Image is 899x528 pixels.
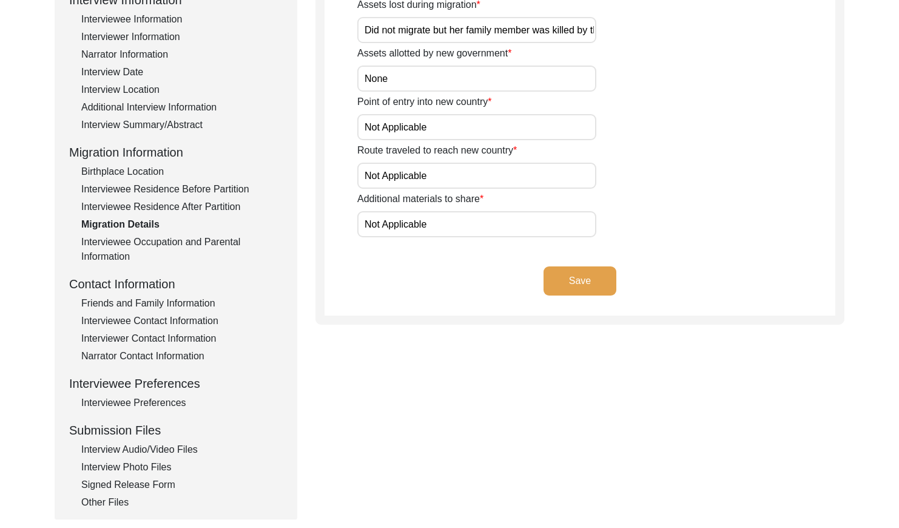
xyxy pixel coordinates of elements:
[81,235,283,264] div: Interviewee Occupation and Parental Information
[69,275,283,293] div: Contact Information
[81,495,283,510] div: Other Files
[81,30,283,44] div: Interviewer Information
[357,143,517,158] label: Route traveled to reach new country
[81,331,283,346] div: Interviewer Contact Information
[81,442,283,457] div: Interview Audio/Video Files
[81,47,283,62] div: Narrator Information
[81,478,283,492] div: Signed Release Form
[81,182,283,197] div: Interviewee Residence Before Partition
[69,421,283,439] div: Submission Files
[81,164,283,179] div: Birthplace Location
[544,266,616,296] button: Save
[81,396,283,410] div: Interviewee Preferences
[81,118,283,132] div: Interview Summary/Abstract
[357,192,483,206] label: Additional materials to share
[81,100,283,115] div: Additional Interview Information
[81,296,283,311] div: Friends and Family Information
[81,217,283,232] div: Migration Details
[69,143,283,161] div: Migration Information
[81,314,283,328] div: Interviewee Contact Information
[81,460,283,475] div: Interview Photo Files
[357,95,491,109] label: Point of entry into new country
[81,83,283,97] div: Interview Location
[357,46,511,61] label: Assets allotted by new government
[81,200,283,214] div: Interviewee Residence After Partition
[81,65,283,80] div: Interview Date
[69,374,283,393] div: Interviewee Preferences
[81,12,283,27] div: Interviewee Information
[81,349,283,364] div: Narrator Contact Information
